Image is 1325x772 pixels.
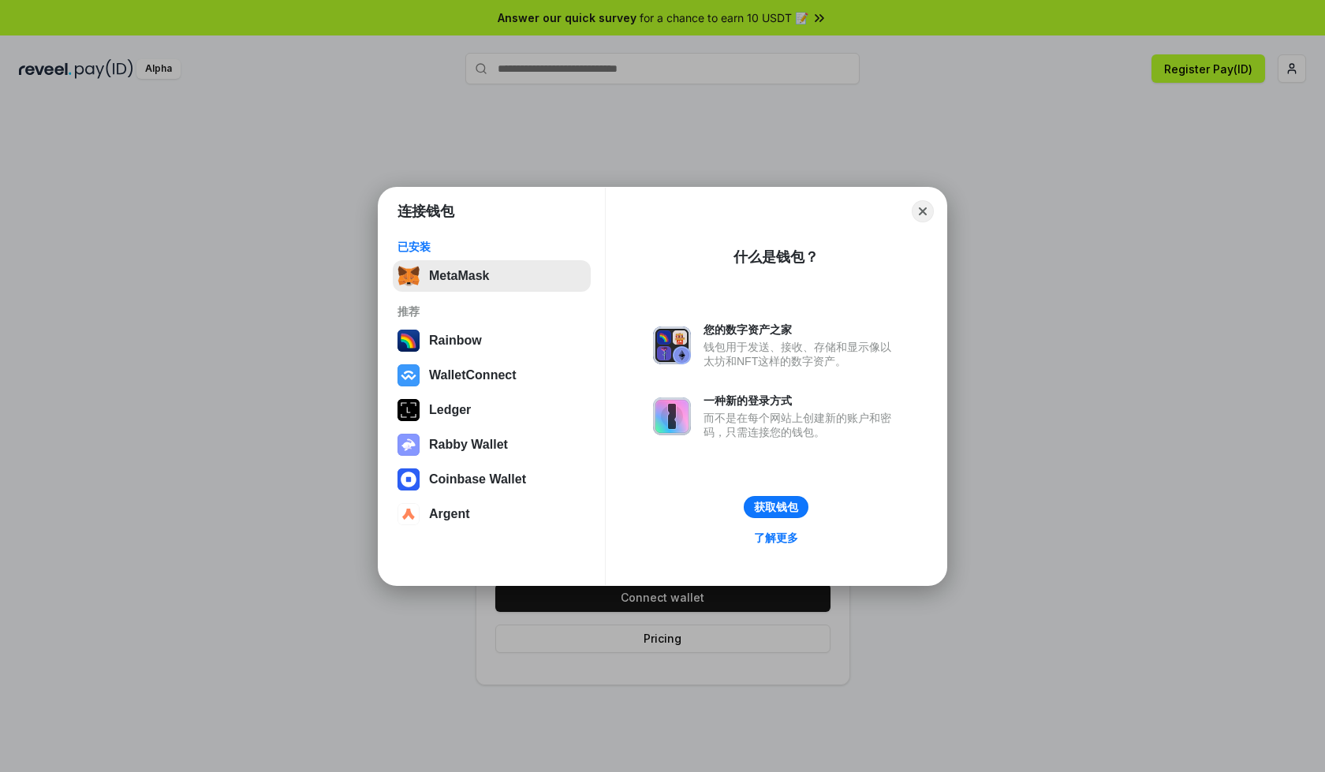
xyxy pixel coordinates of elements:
[744,496,808,518] button: 获取钱包
[397,468,420,490] img: svg+xml,%3Csvg%20width%3D%2228%22%20height%3D%2228%22%20viewBox%3D%220%200%2028%2028%22%20fill%3D...
[393,498,591,530] button: Argent
[397,503,420,525] img: svg+xml,%3Csvg%20width%3D%2228%22%20height%3D%2228%22%20viewBox%3D%220%200%2028%2028%22%20fill%3D...
[754,531,798,545] div: 了解更多
[429,334,482,348] div: Rainbow
[393,260,591,292] button: MetaMask
[397,265,420,287] img: svg+xml,%3Csvg%20fill%3D%22none%22%20height%3D%2233%22%20viewBox%3D%220%200%2035%2033%22%20width%...
[429,438,508,452] div: Rabby Wallet
[397,364,420,386] img: svg+xml,%3Csvg%20width%3D%2228%22%20height%3D%2228%22%20viewBox%3D%220%200%2028%2028%22%20fill%3D...
[397,304,586,319] div: 推荐
[393,429,591,461] button: Rabby Wallet
[429,368,517,382] div: WalletConnect
[429,507,470,521] div: Argent
[397,399,420,421] img: svg+xml,%3Csvg%20xmlns%3D%22http%3A%2F%2Fwww.w3.org%2F2000%2Fsvg%22%20width%3D%2228%22%20height%3...
[653,326,691,364] img: svg+xml,%3Csvg%20xmlns%3D%22http%3A%2F%2Fwww.w3.org%2F2000%2Fsvg%22%20fill%3D%22none%22%20viewBox...
[397,240,586,254] div: 已安装
[397,434,420,456] img: svg+xml,%3Csvg%20xmlns%3D%22http%3A%2F%2Fwww.w3.org%2F2000%2Fsvg%22%20fill%3D%22none%22%20viewBox...
[912,200,934,222] button: Close
[733,248,819,267] div: 什么是钱包？
[393,394,591,426] button: Ledger
[429,403,471,417] div: Ledger
[393,360,591,391] button: WalletConnect
[397,330,420,352] img: svg+xml,%3Csvg%20width%3D%22120%22%20height%3D%22120%22%20viewBox%3D%220%200%20120%20120%22%20fil...
[704,323,899,337] div: 您的数字资产之家
[653,397,691,435] img: svg+xml,%3Csvg%20xmlns%3D%22http%3A%2F%2Fwww.w3.org%2F2000%2Fsvg%22%20fill%3D%22none%22%20viewBox...
[704,340,899,368] div: 钱包用于发送、接收、存储和显示像以太坊和NFT这样的数字资产。
[397,202,454,221] h1: 连接钱包
[704,411,899,439] div: 而不是在每个网站上创建新的账户和密码，只需连接您的钱包。
[745,528,808,548] a: 了解更多
[704,393,899,408] div: 一种新的登录方式
[754,500,798,514] div: 获取钱包
[429,269,489,283] div: MetaMask
[429,472,526,487] div: Coinbase Wallet
[393,325,591,356] button: Rainbow
[393,464,591,495] button: Coinbase Wallet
